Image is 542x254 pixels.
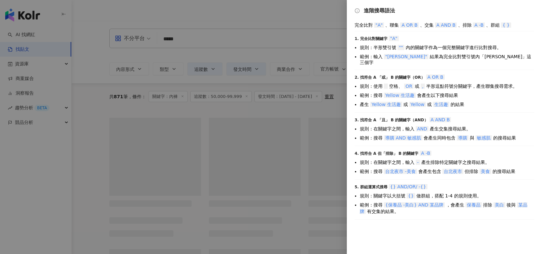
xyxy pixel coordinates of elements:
[409,102,426,107] span: Yellow
[466,202,482,207] span: 保養品
[429,117,451,122] span: A AND B
[494,202,505,207] span: 美白
[384,202,445,207] span: {保養品 -美白} AND 某品牌
[370,102,402,107] span: Yellow 生活趣
[355,22,534,28] div: 完全比對 、聯集 、交集 、排除 、群組
[442,169,463,174] span: 台北夜市
[360,101,534,108] li: 產生 或 或 的結果
[407,193,415,198] span: {}
[501,22,511,28] span: { }
[355,74,534,80] div: 2. 找符合 A 「或」 B 的關鍵字（OR）
[360,135,534,141] li: 範例：搜尋 會產生同時包含 與 的搜尋結果
[398,45,404,50] span: ""
[360,202,534,215] li: 範例：搜尋 ，會產生 排除 後與 有交集的結果。
[421,84,425,89] span: ,
[433,102,449,107] span: 生活趣
[384,54,428,59] span: "[PERSON_NAME]"
[360,126,534,132] li: 規則：在關鍵字之間，輸入 產生交集搜尋結果。
[360,193,534,199] li: 規則：關鍵字以大括號 做群組，搭配 1-4 的規則使用。
[457,135,468,140] span: 導購
[384,169,417,174] span: 台北夜市 -美食
[355,183,534,190] div: 5. 群組運算式搜尋
[360,53,534,65] li: 範例：輸入 結果為完全比對雙引號內「[PERSON_NAME]」這三個字
[476,135,492,140] span: 敏感肌
[384,93,416,98] span: Yellow 生活趣
[416,126,428,131] span: AND
[400,22,419,28] span: A OR B
[389,184,427,189] span: {} AND/OR/ -{}
[404,84,413,89] span: OR
[480,169,491,174] span: 美食
[355,8,534,14] div: 進階搜尋語法
[435,22,457,28] span: A AND B
[389,36,399,41] span: "A"
[360,168,534,175] li: 範例：搜尋 會產生包含 但排除 的搜尋結果
[426,74,445,80] span: A OR B
[360,159,534,166] li: 規則：在關鍵字之間，輸入 產生排除特定關鍵字之搜尋結果。
[355,116,534,123] div: 3. 找符合 A 「且」 B 的關鍵字（AND）
[473,22,485,28] span: A -B
[416,160,420,165] span: -
[420,151,431,156] span: A -B
[374,22,384,28] span: "A"
[355,35,534,42] div: 1. 完全比對關鍵字
[360,92,534,99] li: 範例：搜尋 會產生以下搜尋結果
[360,44,534,51] li: 規則：半形雙引號 內的關鍵字作為一個完整關鍵字進行比對搜尋。
[384,135,422,140] span: 導購 AND 敏感肌
[355,150,534,156] div: 4. 找符合 A 但「排除」 B 的關鍵字
[360,83,534,89] li: 規則：使用 空格、 或 半形逗點符號分關鍵字，產生聯集搜尋需求。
